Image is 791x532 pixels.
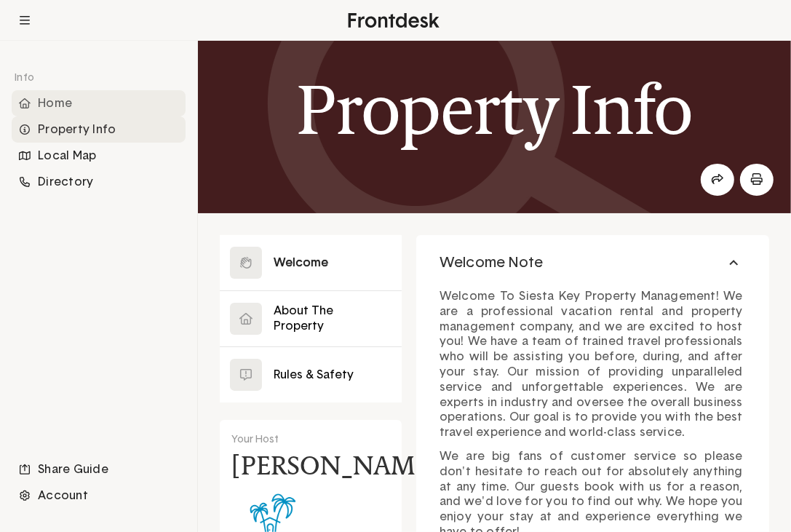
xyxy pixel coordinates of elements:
[416,235,769,290] button: Welcome Note
[12,90,186,116] li: Navigation item
[231,434,279,445] span: Your Host
[12,143,186,169] li: Navigation item
[12,456,186,483] div: Share Guide
[231,454,440,477] h4: [PERSON_NAME]
[12,483,186,509] div: Account
[12,143,186,169] div: Local Map
[12,483,186,509] li: Navigation item
[12,456,186,483] li: Navigation item
[12,169,186,195] div: Directory
[440,289,746,440] p: Welcome To Siesta Key Property Management! We are a professional vacation rental and property man...
[12,116,186,143] li: Navigation item
[12,169,186,195] li: Navigation item
[12,116,186,143] div: Property Info
[12,90,186,116] div: Home
[440,253,543,272] span: Welcome Note
[297,71,693,148] h1: Property Info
